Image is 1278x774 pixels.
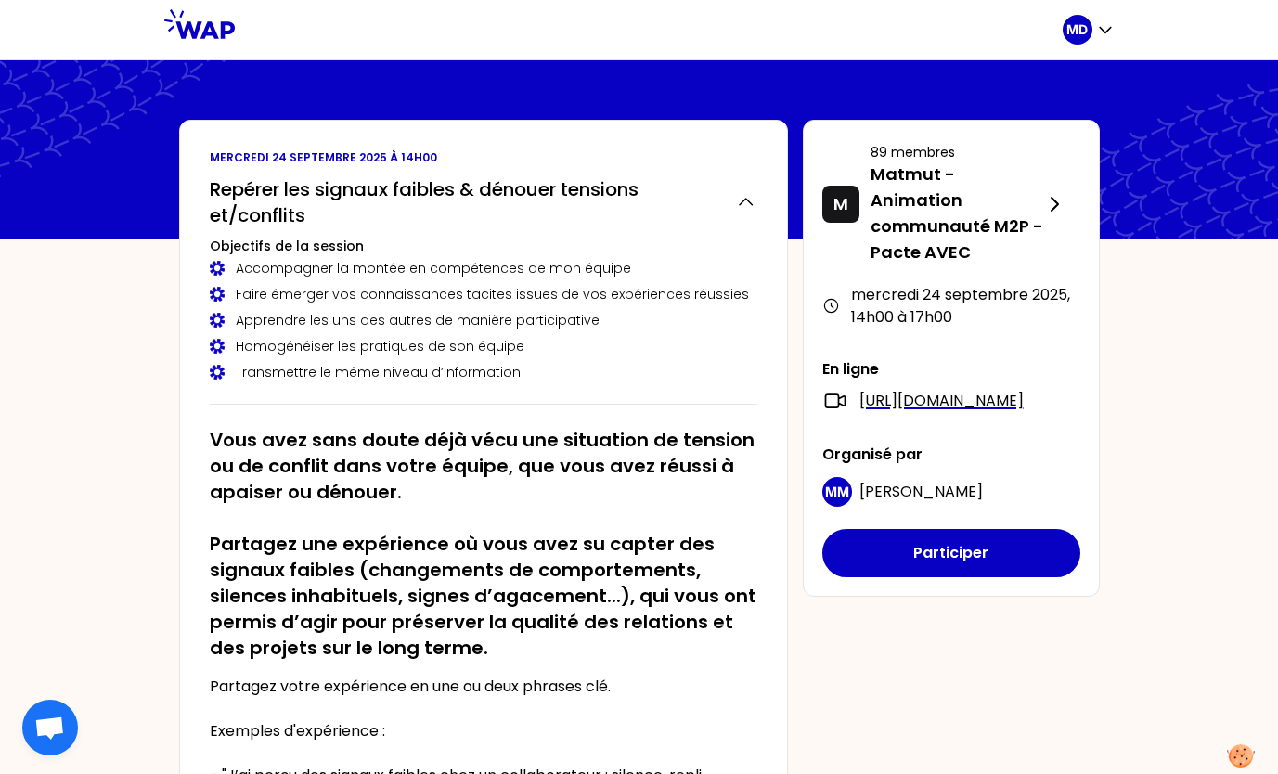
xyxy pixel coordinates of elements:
div: Accompagner la montée en compétences de mon équipe [210,259,757,277]
button: MD [1063,15,1115,45]
h2: Vous avez sans doute déjà vécu une situation de tension ou de conflit dans votre équipe, que vous... [210,427,757,661]
h3: Objectifs de la session [210,237,757,255]
div: Homogénéiser les pratiques de son équipe [210,337,757,355]
p: MD [1066,20,1088,39]
p: MM [825,483,849,501]
p: mercredi 24 septembre 2025 à 14h00 [210,150,757,165]
h2: Repérer les signaux faibles & dénouer tensions et/conflits [210,176,721,228]
p: Organisé par [822,444,1080,466]
span: [PERSON_NAME] [859,481,983,502]
div: Faire émerger vos connaissances tacites issues de vos expériences réussies [210,285,757,303]
p: En ligne [822,358,1080,381]
p: M [833,191,848,217]
div: Apprendre les uns des autres de manière participative [210,311,757,329]
p: 89 membres [871,143,1043,161]
a: [URL][DOMAIN_NAME] [859,390,1024,412]
button: Participer [822,529,1080,577]
div: Ouvrir le chat [22,700,78,755]
div: Transmettre le même niveau d’information [210,363,757,381]
p: Matmut - Animation communauté M2P - Pacte AVEC [871,161,1043,265]
button: Repérer les signaux faibles & dénouer tensions et/conflits [210,176,757,228]
div: mercredi 24 septembre 2025 , 14h00 à 17h00 [822,284,1080,329]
